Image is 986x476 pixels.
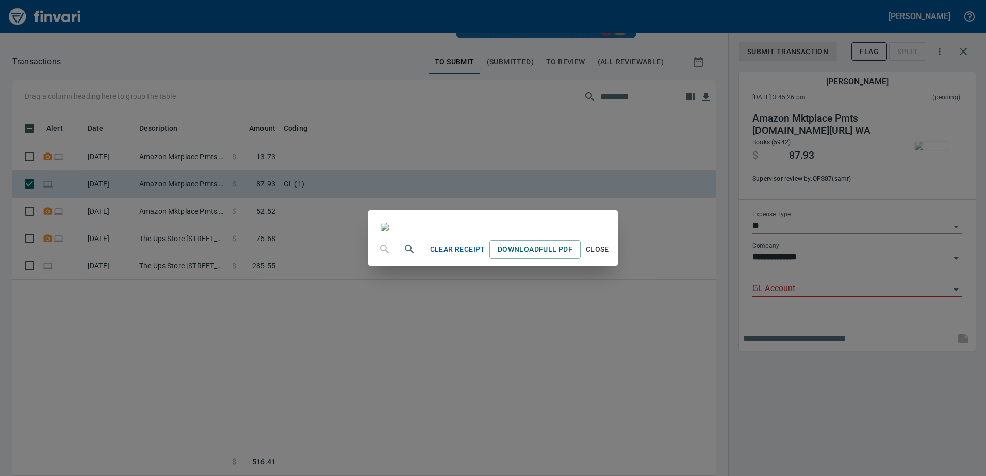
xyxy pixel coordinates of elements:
[426,240,489,259] button: Clear Receipt
[585,243,610,256] span: Close
[430,243,485,256] span: Clear Receipt
[498,243,572,256] span: Download Full PDF
[489,240,581,259] a: DownloadFull PDF
[581,240,614,259] button: Close
[381,223,389,231] img: receipts%2Ftapani%2F2025-09-24%2FJzoGOT8oVaeitZ1UdICkDM6BnD42__B34hYy6YU7RaqfbjMeLfN.jpg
